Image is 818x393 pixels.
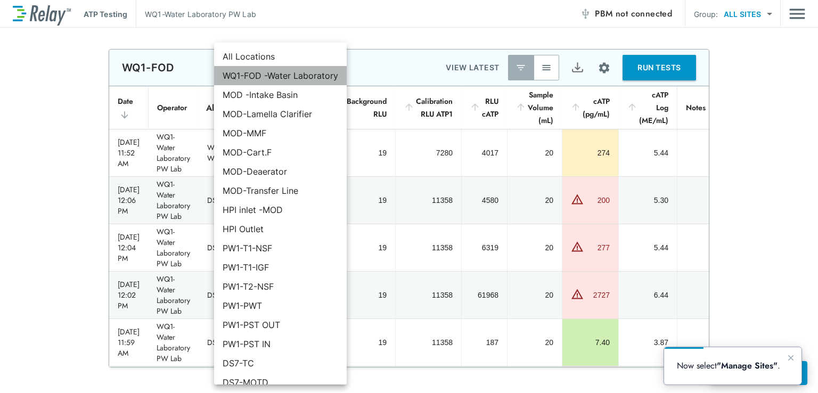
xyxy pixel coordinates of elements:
[214,181,347,200] li: MOD-Transfer Line
[214,315,347,334] li: PW1-PST OUT
[214,124,347,143] li: MOD-MMF
[214,258,347,277] li: PW1-T1-IGF
[214,296,347,315] li: PW1-PWT
[214,219,347,239] li: HPI Outlet
[214,354,347,373] li: DS7-TC
[214,85,347,104] li: MOD -Intake Basin
[214,277,347,296] li: PW1-T2-NSF
[214,47,347,66] li: All Locations
[214,66,347,85] li: WQ1-FOD -Water Laboratory
[664,347,801,384] iframe: bubble
[214,104,347,124] li: MOD-Lamella Clarifier
[214,143,347,162] li: MOD-Cart.F
[214,200,347,219] li: HPI inlet -MOD
[214,373,347,392] li: DS7-MOTD
[214,334,347,354] li: PW1-PST IN
[214,162,347,181] li: MOD-Deaerator
[214,239,347,258] li: PW1-T1-NSF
